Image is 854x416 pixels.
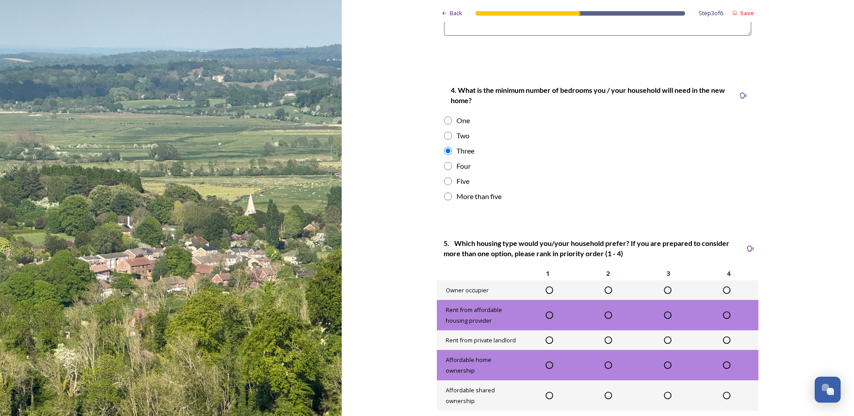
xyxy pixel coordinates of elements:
[456,191,502,202] div: More than five
[444,239,731,258] strong: 5. Which housing type would you/your household prefer? If you are prepared to consider more than ...
[606,269,610,279] span: 2
[456,115,470,126] div: One
[446,386,495,405] span: Affordable shared ownership
[815,377,841,403] button: Open Chat
[446,306,502,324] span: Rent from affordable housing provider
[456,176,469,187] div: Five
[451,86,726,104] strong: 4. What is the minimum number of bedrooms you / your household will need in the new home?
[456,146,474,156] div: Three
[446,356,491,374] span: Affordable home ownership
[727,269,730,279] span: 4
[456,130,469,141] div: Two
[456,161,471,171] div: Four
[446,286,489,294] span: Owner occupier
[666,269,670,279] span: 3
[699,9,723,17] span: Step 3 of 6
[446,336,516,344] span: Rent from private landlord
[740,9,754,17] strong: Save
[450,9,462,17] span: Back
[546,269,549,279] span: 1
